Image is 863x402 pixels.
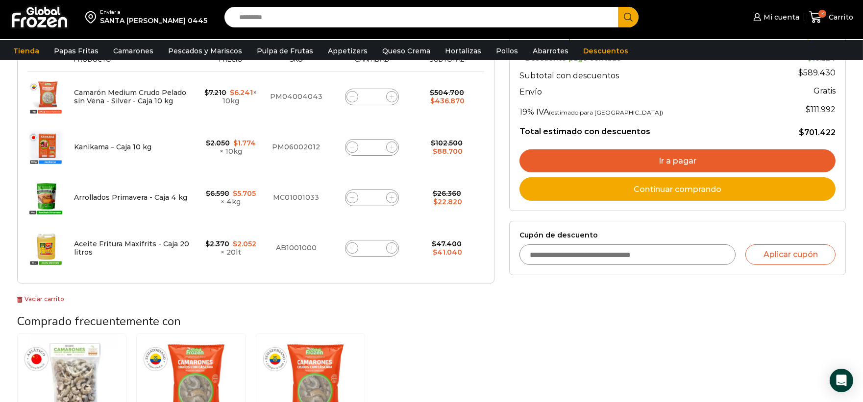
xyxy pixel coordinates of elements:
[199,223,263,273] td: × 20lt
[74,239,189,257] a: Aceite Fritura Maxifrits - Caja 20 litros
[365,241,379,255] input: Product quantity
[199,122,263,172] td: × 10kg
[799,128,804,137] span: $
[233,189,256,198] bdi: 5.705
[17,313,181,329] span: Comprado frecuentemente con
[431,139,463,147] bdi: 102.500
[233,139,238,147] span: $
[262,122,330,172] td: PM06002012
[519,149,836,173] a: Ir a pagar
[618,7,639,27] button: Search button
[230,88,234,97] span: $
[433,189,461,198] bdi: 26.360
[74,142,151,151] a: Kanikama – Caja 10 kg
[252,42,318,60] a: Pulpa de Frutas
[431,139,435,147] span: $
[798,68,803,77] span: $
[17,295,65,303] a: Vaciar carrito
[519,119,764,138] th: Total estimado con descuentos
[751,7,799,27] a: Mi cuenta
[432,239,462,248] bdi: 47.400
[49,42,103,60] a: Papas Fritas
[233,239,237,248] span: $
[365,141,379,154] input: Product quantity
[199,56,263,71] th: Precio
[206,189,229,198] bdi: 6.590
[519,231,836,239] label: Cupón de descuento
[830,369,853,392] div: Open Intercom Messenger
[205,239,210,248] span: $
[818,10,826,18] span: 14
[433,197,462,206] bdi: 22.820
[549,109,663,116] small: (estimado para [GEOGRAPHIC_DATA])
[826,12,853,22] span: Carrito
[519,177,836,201] a: Continuar comprando
[233,189,237,198] span: $
[108,42,158,60] a: Camarones
[199,172,263,223] td: × 4kg
[799,128,836,137] bdi: 701.422
[433,147,437,156] span: $
[262,71,330,122] td: PM04004043
[323,42,372,60] a: Appetizers
[206,139,210,147] span: $
[206,139,230,147] bdi: 2.050
[199,71,263,122] td: × 10kg
[74,88,186,105] a: Camarón Medium Crudo Pelado sin Vena - Silver - Caja 10 kg
[433,197,438,206] span: $
[205,239,229,248] bdi: 2.370
[206,189,210,198] span: $
[440,42,486,60] a: Hortalizas
[100,16,207,25] div: SANTA [PERSON_NAME] 0445
[761,12,799,22] span: Mi cuenta
[814,86,836,95] strong: Gratis
[519,83,764,100] th: Envío
[430,88,464,97] bdi: 504.700
[204,88,209,97] span: $
[74,193,187,202] a: Arrollados Primavera - Caja 4 kg
[330,56,415,71] th: Cantidad
[233,239,256,248] bdi: 2.052
[491,42,523,60] a: Pollos
[430,88,434,97] span: $
[230,88,253,97] bdi: 6.241
[578,42,633,60] a: Descuentos
[8,42,44,60] a: Tienda
[204,88,226,97] bdi: 7.210
[69,56,199,71] th: Producto
[433,147,463,156] bdi: 88.700
[233,139,256,147] bdi: 1.774
[806,105,811,114] span: $
[809,6,853,29] a: 14 Carrito
[163,42,247,60] a: Pescados y Mariscos
[745,244,836,265] button: Aplicar cupón
[415,56,479,71] th: Subtotal
[377,42,435,60] a: Queso Crema
[100,9,207,16] div: Enviar a
[262,172,330,223] td: MC01001033
[806,105,836,114] span: 111.992
[433,248,437,257] span: $
[528,42,573,60] a: Abarrotes
[798,68,836,77] bdi: 589.430
[365,191,379,205] input: Product quantity
[433,189,437,198] span: $
[519,63,764,83] th: Subtotal con descuentos
[519,99,764,119] th: 19% IVA
[432,239,436,248] span: $
[262,223,330,273] td: AB1001000
[262,56,330,71] th: Sku
[430,96,435,105] span: $
[430,96,465,105] bdi: 436.870
[433,248,462,257] bdi: 41.040
[85,9,100,25] img: address-field-icon.svg
[365,90,379,104] input: Product quantity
